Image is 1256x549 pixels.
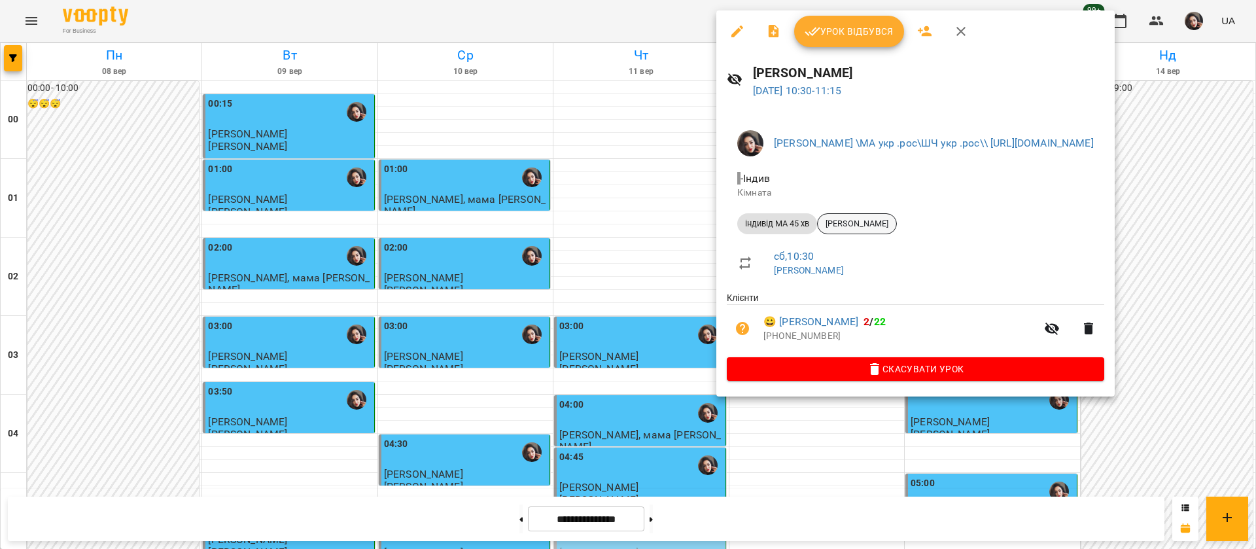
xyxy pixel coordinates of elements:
p: [PHONE_NUMBER] [763,330,1036,343]
span: [PERSON_NAME] [818,218,896,230]
h6: [PERSON_NAME] [753,63,1104,83]
ul: Клієнти [727,291,1104,357]
span: 22 [874,315,886,328]
span: - Індив [737,172,773,185]
b: / [863,315,886,328]
div: [PERSON_NAME] [817,213,897,234]
p: Кімната [737,186,1094,200]
span: індивід МА 45 хв [737,218,817,230]
img: 415cf204168fa55e927162f296ff3726.jpg [737,130,763,156]
a: 😀 [PERSON_NAME] [763,314,858,330]
span: Урок відбувся [805,24,894,39]
span: 2 [863,315,869,328]
a: сб , 10:30 [774,250,814,262]
button: Скасувати Урок [727,357,1104,381]
span: Скасувати Урок [737,361,1094,377]
a: [PERSON_NAME] [774,265,844,275]
button: Урок відбувся [794,16,904,47]
button: Візит ще не сплачено. Додати оплату? [727,313,758,344]
a: [PERSON_NAME] \МА укр .рос\ШЧ укр .рос\\ [URL][DOMAIN_NAME] [774,137,1094,149]
a: [DATE] 10:30-11:15 [753,84,842,97]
